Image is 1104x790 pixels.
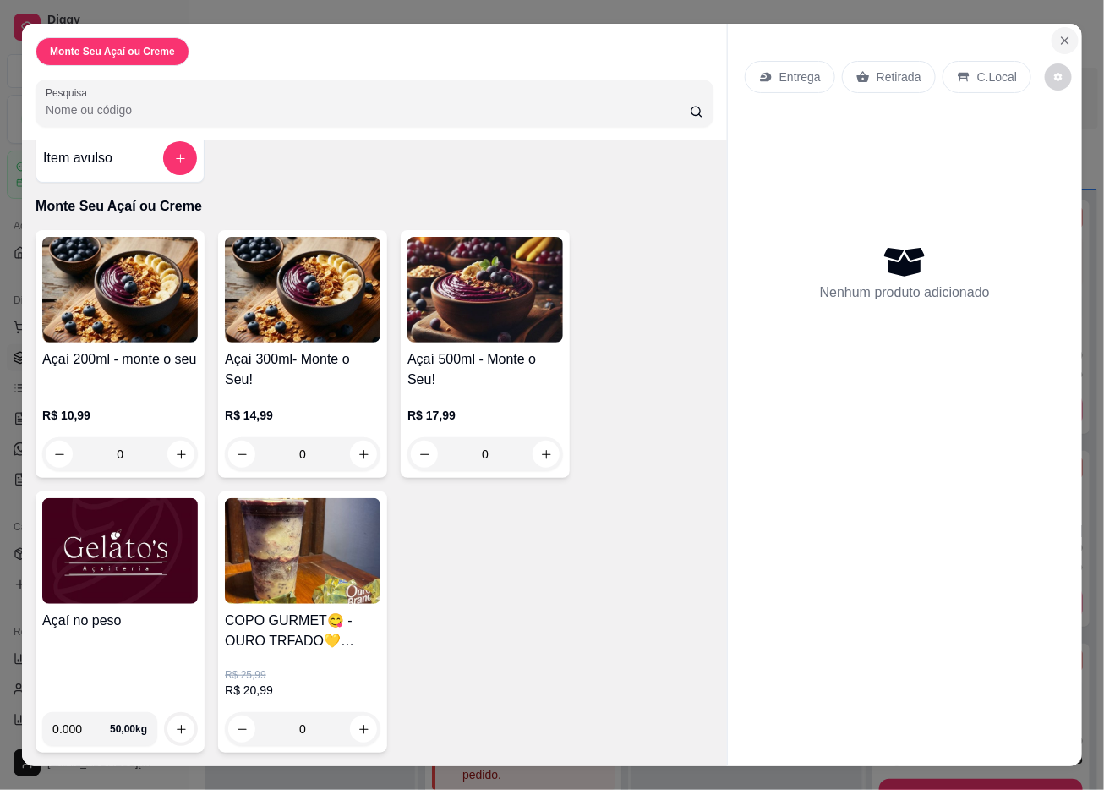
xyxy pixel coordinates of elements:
img: product-image [407,237,563,343]
h4: Açaí 200ml - monte o seu [42,349,198,370]
p: R$ 25,99 [225,668,380,682]
input: 0.00 [52,712,110,746]
img: product-image [225,237,380,343]
button: add-separate-item [163,141,197,175]
p: Monte Seu Açaí ou Creme [36,196,713,217]
h4: Açaí 500ml - Monte o Seu! [407,349,563,390]
p: Monte Seu Açaí ou Creme [50,45,175,58]
p: R$ 20,99 [225,682,380,699]
h4: Açaí no peso [42,611,198,631]
button: decrease-product-quantity [1045,63,1072,91]
p: R$ 17,99 [407,407,563,424]
p: Retirada [877,69,921,85]
p: Entrega [779,69,821,85]
img: product-image [42,498,198,604]
p: C.Local [977,69,1017,85]
button: increase-product-quantity [167,716,194,743]
label: Pesquisa [46,85,93,100]
h4: Item avulso [43,148,112,168]
input: Pesquisa [46,101,690,118]
button: increase-product-quantity [350,716,377,743]
p: R$ 10,99 [42,407,198,424]
h4: COPO GURMET😋 - OURO TRFADO💛 500ml [225,611,380,651]
button: decrease-product-quantity [228,716,255,743]
p: R$ 14,99 [225,407,380,424]
h4: Açaí 300ml- Monte o Seu! [225,349,380,390]
p: Nenhum produto adicionado [820,283,990,303]
img: product-image [225,498,380,604]
button: Close [1052,27,1079,54]
img: product-image [42,237,198,343]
